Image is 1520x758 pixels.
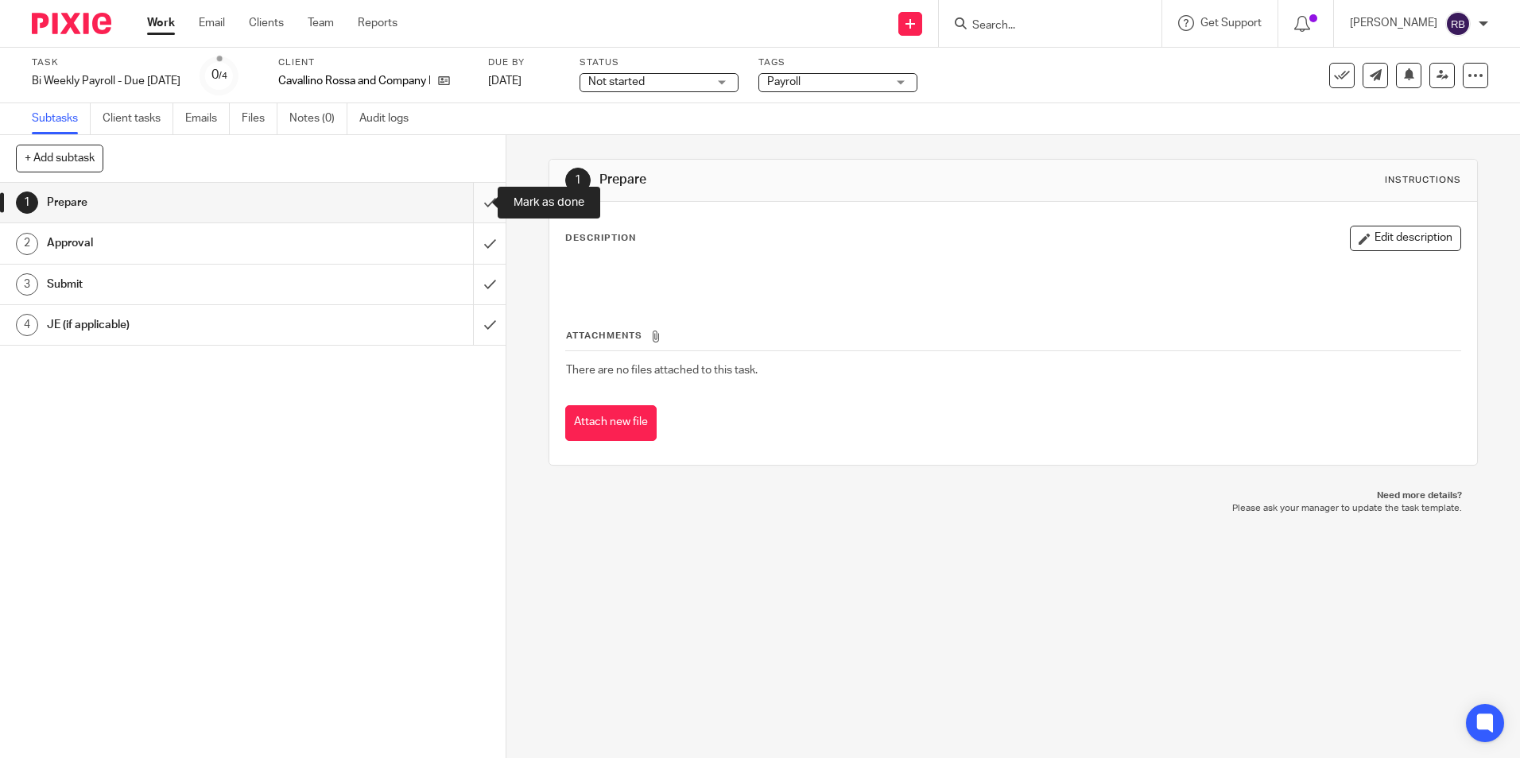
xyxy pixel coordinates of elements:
[758,56,917,69] label: Tags
[249,15,284,31] a: Clients
[32,103,91,134] a: Subtasks
[47,273,320,296] h1: Submit
[211,66,227,84] div: 0
[32,73,180,89] div: Bi Weekly Payroll - Due Wednesday
[1200,17,1262,29] span: Get Support
[566,331,642,340] span: Attachments
[580,56,739,69] label: Status
[599,172,1047,188] h1: Prepare
[47,191,320,215] h1: Prepare
[565,168,591,193] div: 1
[1385,174,1461,187] div: Instructions
[564,502,1461,515] p: Please ask your manager to update the task template.
[564,489,1461,502] p: Need more details?
[359,103,421,134] a: Audit logs
[488,56,560,69] label: Due by
[308,15,334,31] a: Team
[565,405,657,441] button: Attach new file
[566,365,758,376] span: There are no files attached to this task.
[32,56,180,69] label: Task
[199,15,225,31] a: Email
[1445,11,1471,37] img: svg%3E
[47,231,320,255] h1: Approval
[147,15,175,31] a: Work
[278,73,430,89] p: Cavallino Rossa and Company LLC
[185,103,230,134] a: Emails
[767,76,801,87] span: Payroll
[16,233,38,255] div: 2
[488,75,522,87] span: [DATE]
[588,76,645,87] span: Not started
[32,73,180,89] div: Bi Weekly Payroll - Due [DATE]
[1350,226,1461,251] button: Edit description
[565,232,636,245] p: Description
[219,72,227,80] small: /4
[32,13,111,34] img: Pixie
[103,103,173,134] a: Client tasks
[1350,15,1437,31] p: [PERSON_NAME]
[16,145,103,172] button: + Add subtask
[242,103,277,134] a: Files
[358,15,397,31] a: Reports
[16,273,38,296] div: 3
[16,191,38,214] div: 1
[289,103,347,134] a: Notes (0)
[16,314,38,336] div: 4
[278,56,468,69] label: Client
[47,313,320,337] h1: JE (if applicable)
[971,19,1114,33] input: Search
